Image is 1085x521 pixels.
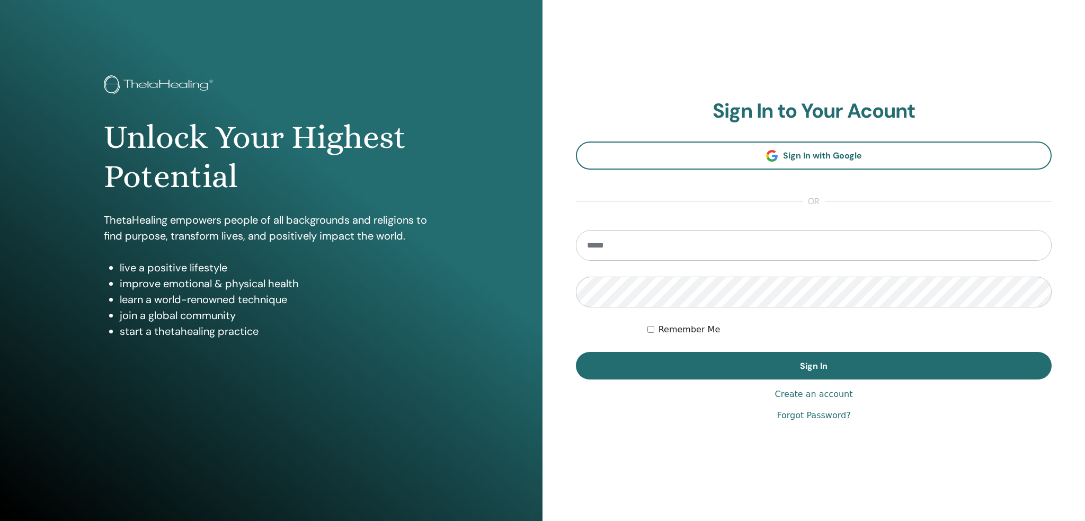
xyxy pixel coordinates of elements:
p: ThetaHealing empowers people of all backgrounds and religions to find purpose, transform lives, a... [104,212,439,244]
span: or [803,195,825,208]
button: Sign In [576,352,1052,379]
li: start a thetahealing practice [120,323,439,339]
h2: Sign In to Your Acount [576,99,1052,123]
li: join a global community [120,307,439,323]
li: learn a world-renowned technique [120,292,439,307]
span: Sign In [800,360,828,372]
span: Sign In with Google [783,150,862,161]
a: Sign In with Google [576,142,1052,170]
div: Keep me authenticated indefinitely or until I manually logout [647,323,1052,336]
li: improve emotional & physical health [120,276,439,292]
label: Remember Me [659,323,721,336]
h1: Unlock Your Highest Potential [104,118,439,197]
li: live a positive lifestyle [120,260,439,276]
a: Forgot Password? [777,409,850,422]
a: Create an account [775,388,852,401]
